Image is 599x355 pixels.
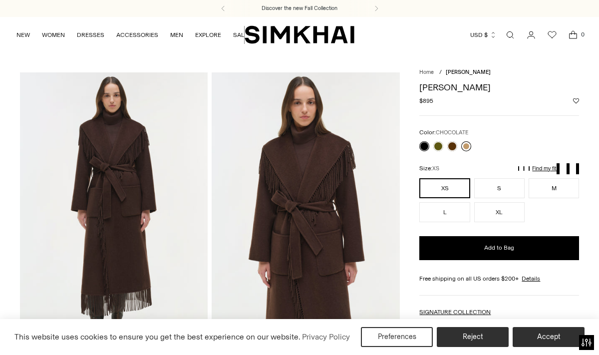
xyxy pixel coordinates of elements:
span: [PERSON_NAME] [446,69,491,75]
a: Discover the new Fall Collection [262,4,337,12]
a: Wishlist [542,25,562,45]
button: Reject [437,327,509,347]
button: M [529,178,579,198]
a: EXPLORE [195,24,221,46]
button: L [419,202,470,222]
a: SIMKHAI [245,25,354,44]
a: ACCESSORIES [116,24,158,46]
button: Preferences [361,327,433,347]
button: XL [474,202,525,222]
a: SIGNATURE COLLECTION [419,309,491,316]
a: WOMEN [42,24,65,46]
a: Details [522,274,540,283]
nav: breadcrumbs [419,68,579,77]
span: $895 [419,96,433,105]
button: S [474,178,525,198]
iframe: Sign Up via Text for Offers [8,317,100,347]
span: 0 [578,30,587,39]
a: NEW [16,24,30,46]
a: Go to the account page [521,25,541,45]
label: Size: [419,164,439,173]
a: SALE [233,24,248,46]
button: Add to Wishlist [573,98,579,104]
button: XS [419,178,470,198]
button: Add to Bag [419,236,579,260]
img: Carrie Fringe Coat [20,72,208,355]
button: USD $ [470,24,497,46]
img: Carrie Fringe Coat [212,72,400,355]
span: CHOCOLATE [436,129,468,136]
span: Add to Bag [484,244,514,252]
a: Home [419,69,434,75]
a: MEN [170,24,183,46]
div: / [439,68,442,77]
label: Color: [419,128,468,137]
h1: [PERSON_NAME] [419,83,579,92]
button: Accept [513,327,585,347]
a: Open search modal [500,25,520,45]
span: This website uses cookies to ensure you get the best experience on our website. [14,332,300,342]
a: DRESSES [77,24,104,46]
a: Privacy Policy (opens in a new tab) [300,330,351,345]
span: XS [432,165,439,172]
div: Free shipping on all US orders $200+ [419,274,579,283]
a: Open cart modal [563,25,583,45]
